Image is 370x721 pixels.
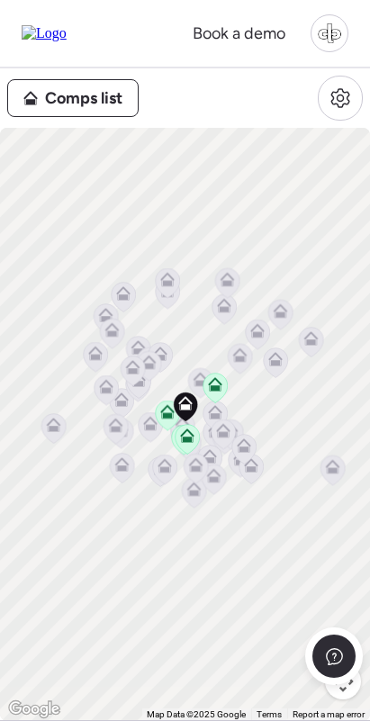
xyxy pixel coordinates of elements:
img: Google [5,698,64,721]
span: Map Data ©2025 Google [147,709,246,719]
a: Report a map error [293,709,365,719]
span: Book a demo [193,23,285,43]
img: Logo [22,25,67,41]
a: Terms (opens in new tab) [257,709,282,719]
a: Open this area in Google Maps (opens a new window) [5,698,64,721]
span: Comps list [45,86,122,111]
